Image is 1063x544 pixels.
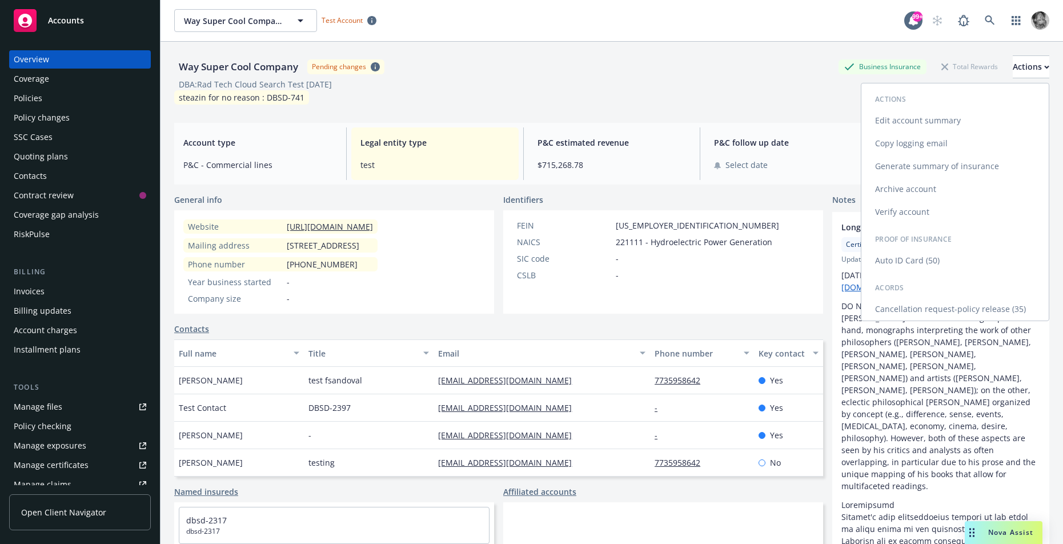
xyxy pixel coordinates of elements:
div: Year business started [188,276,282,288]
a: [URL][DOMAIN_NAME] [287,221,373,232]
a: [EMAIL_ADDRESS][DOMAIN_NAME] [438,375,581,386]
span: General info [174,194,222,206]
span: test fsandoval [308,374,362,386]
a: Manage files [9,398,151,416]
span: Test Contact [179,402,226,414]
span: [PERSON_NAME] [179,374,243,386]
div: Coverage gap analysis [14,206,99,224]
span: Identifiers [503,194,543,206]
a: Policy changes [9,109,151,127]
span: - [287,293,290,305]
a: Coverage [9,70,151,88]
a: Installment plans [9,341,151,359]
span: - [287,276,290,288]
div: Business Insurance [839,59,926,74]
div: Email [438,347,633,359]
button: Email [434,339,650,367]
div: Manage files [14,398,62,416]
a: [EMAIL_ADDRESS][DOMAIN_NAME] [438,402,581,413]
span: Legal entity type [360,137,510,149]
div: SSC Cases [14,128,53,146]
button: Way Super Cool Company [174,9,317,32]
a: Copy logging email [861,132,1049,155]
a: Verify account [861,201,1049,223]
div: steazin for no reason : DBSD-741 [174,90,309,105]
span: No [770,457,781,469]
div: Drag to move [965,521,979,544]
span: dbsd-2317 [186,526,482,537]
span: Test Account [322,15,363,25]
div: NAICS [517,236,611,248]
a: Coverage gap analysis [9,206,151,224]
div: DBA: Rad Tech Cloud Search Test [DATE] [179,78,332,90]
span: DBSD-2397 [308,402,351,414]
span: $715,268.78 [537,159,687,171]
span: testing [308,457,335,469]
a: Search [978,9,1001,32]
div: Invoices [14,282,45,301]
a: Overview [9,50,151,69]
a: Generate summary of insurance [861,155,1049,178]
a: Manage exposures [9,437,151,455]
a: Billing updates [9,302,151,320]
div: Manage certificates [14,456,89,474]
a: [EMAIL_ADDRESS][DOMAIN_NAME] [438,430,581,441]
span: 221111 - Hydroelectric Power Generation [616,236,772,248]
a: Manage certificates [9,456,151,474]
span: Long Notes [841,221,1010,233]
span: Proof of Insurance [875,234,952,244]
span: Acords [875,283,904,293]
a: Account charges [9,321,151,339]
div: Billing [9,266,151,278]
div: Actions [1013,56,1049,78]
div: Pending changes [312,62,366,71]
a: Report a Bug [952,9,975,32]
span: [STREET_ADDRESS] [287,239,359,251]
div: Tools [9,382,151,393]
span: Nova Assist [988,527,1033,537]
span: [PERSON_NAME] [179,429,243,441]
button: Nova Assist [965,521,1042,544]
p: [DATE]-[DATE] Workbook WC, GL, EXS [841,269,1040,293]
button: Actions [1013,55,1049,78]
div: Website [188,221,282,233]
span: Way Super Cool Company [184,15,283,27]
a: Switch app [1005,9,1028,32]
div: CSLB [517,269,611,281]
a: [EMAIL_ADDRESS][DOMAIN_NAME] [438,457,581,468]
span: [PHONE_NUMBER] [287,258,358,270]
button: Phone number [650,339,754,367]
span: test [360,159,510,171]
button: Key contact [754,339,823,367]
span: Actions [875,94,906,104]
div: Total Rewards [936,59,1004,74]
span: Certificates [846,239,883,250]
a: 7735958642 [655,375,709,386]
span: Accounts [48,16,84,25]
span: - [616,253,619,265]
button: Title [304,339,434,367]
div: Installment plans [14,341,81,359]
a: Quoting plans [9,147,151,166]
div: Overview [14,50,49,69]
a: Accounts [9,5,151,37]
span: P&C follow up date [714,137,863,149]
span: Pending changes [307,59,384,74]
div: Manage exposures [14,437,86,455]
span: P&C estimated revenue [537,137,687,149]
span: [PERSON_NAME] [179,457,243,469]
span: Notes [832,194,856,207]
a: - [655,430,667,441]
img: photo [1031,11,1049,30]
span: - [308,429,311,441]
span: Open Client Navigator [21,506,106,518]
a: Policy checking [9,417,151,435]
a: Manage claims [9,475,151,494]
div: Coverage [14,70,49,88]
div: Policies [14,89,42,107]
a: SSC Cases [9,128,151,146]
p: DO NOT DO ANYTHING. [PERSON_NAME] works fall into two groups: on one hand, monographs interpretin... [841,300,1040,492]
div: Full name [179,347,287,359]
span: - [616,269,619,281]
